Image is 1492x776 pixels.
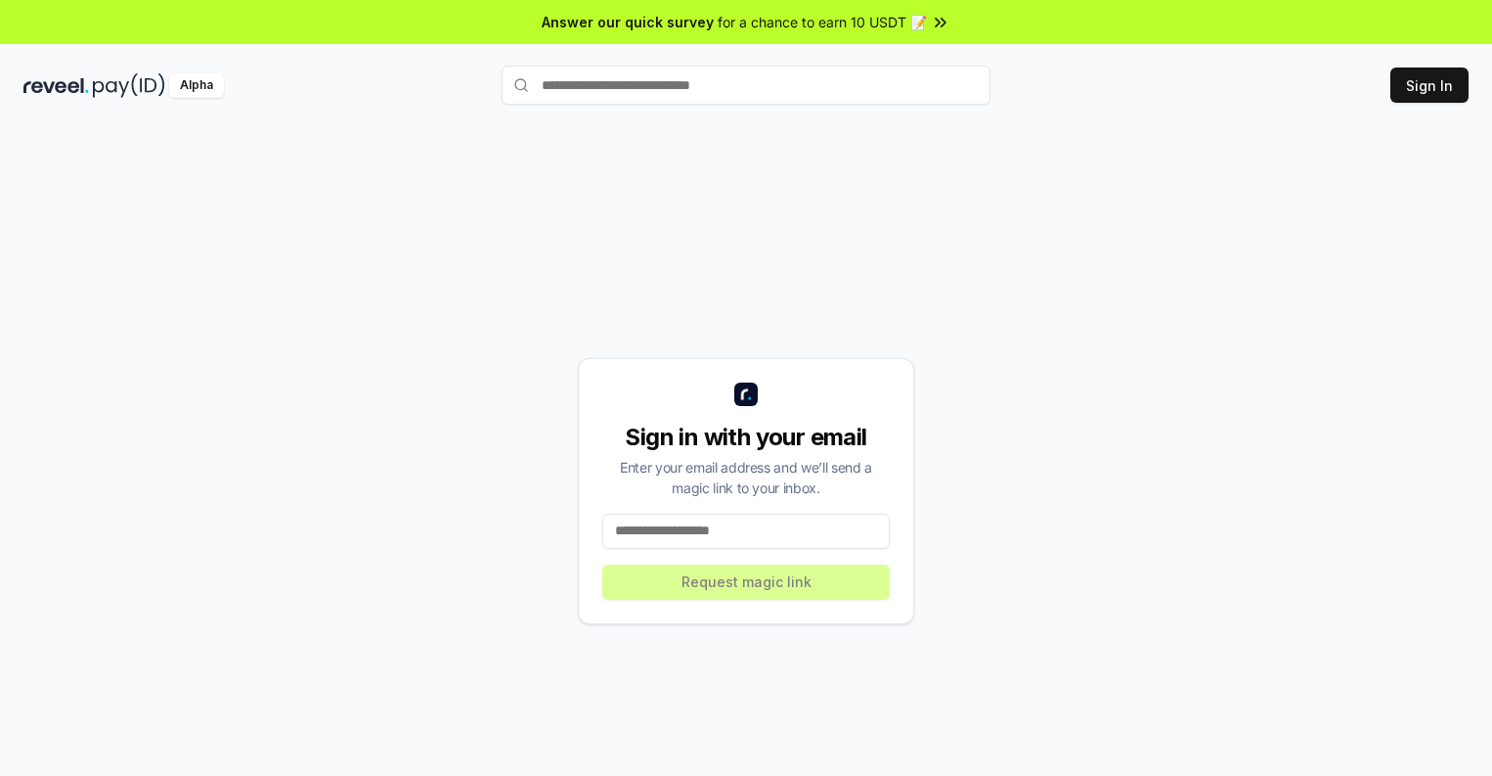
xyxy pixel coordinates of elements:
[169,73,224,98] div: Alpha
[542,12,714,32] span: Answer our quick survey
[1390,68,1469,103] button: Sign In
[718,12,927,32] span: for a chance to earn 10 USDT 📝
[602,422,890,453] div: Sign in with your email
[23,73,89,98] img: reveel_dark
[734,383,758,406] img: logo_small
[93,73,165,98] img: pay_id
[602,457,890,498] div: Enter your email address and we’ll send a magic link to your inbox.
